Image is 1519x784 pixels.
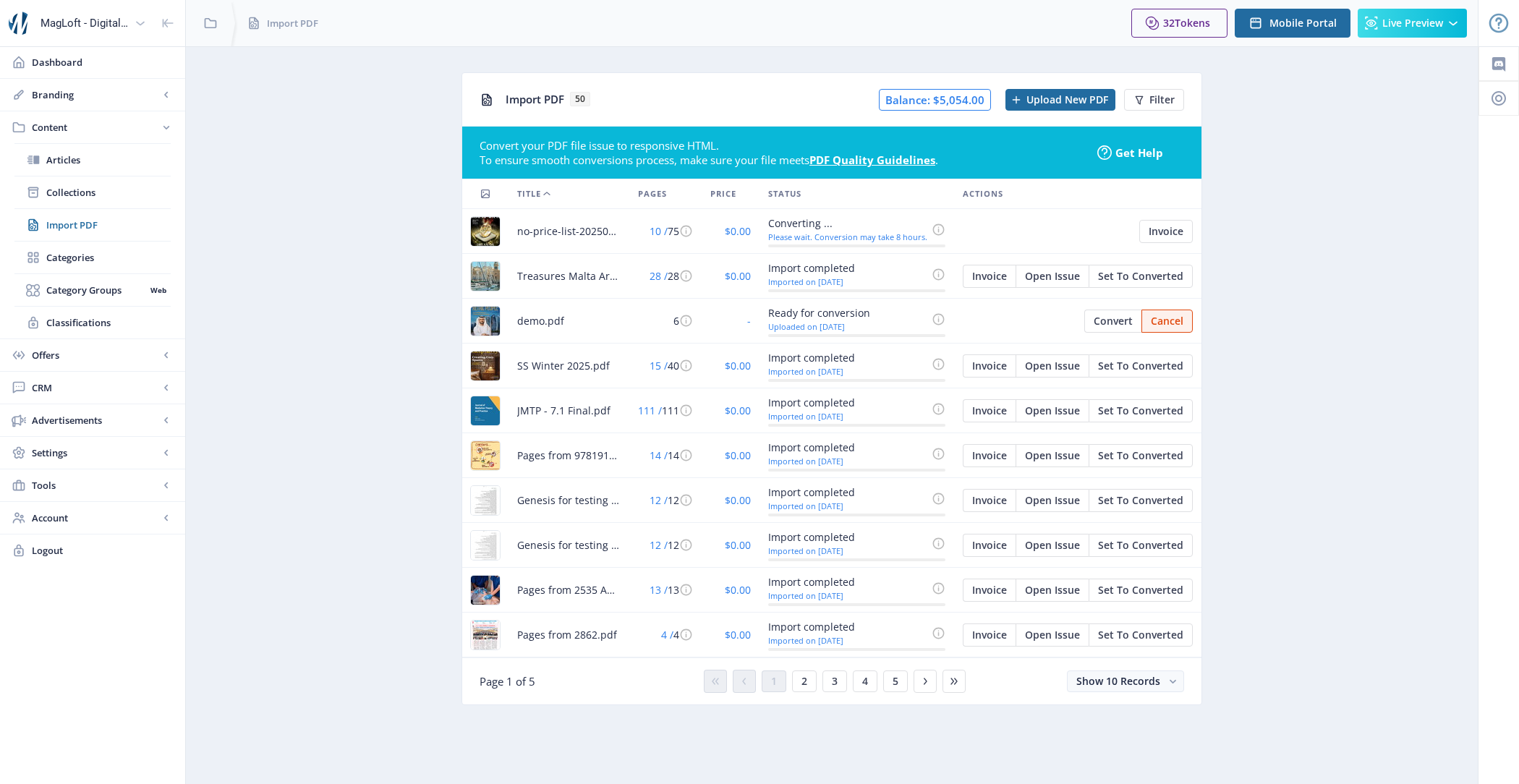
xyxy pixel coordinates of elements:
button: Invoice [963,444,1016,467]
div: 13 [638,581,693,599]
span: 12 / [650,538,668,552]
span: Set To Converted [1098,540,1183,551]
img: 39a4bd96-3066-42b1-92f4-7ac999a99c6e.jpg [471,621,500,649]
button: Invoice [963,265,1016,288]
a: Edit page [1016,402,1089,416]
span: Treasures Malta Artwork [DATE] Final AW - converted (1).pdf [517,268,621,285]
span: $0.00 [725,448,751,462]
a: Edit page [963,492,1016,506]
span: JMTP - 7.1 Final.pdf [517,402,610,419]
span: 4 [862,676,868,687]
div: Imported on [DATE] [768,456,927,466]
span: $0.00 [725,628,751,642]
span: Set To Converted [1098,495,1183,506]
button: 5 [883,670,908,692]
span: $0.00 [725,493,751,507]
a: Edit page [963,447,1016,461]
a: Edit page [1089,447,1193,461]
a: Edit page [963,357,1016,371]
div: Imported on [DATE] [768,412,927,421]
span: Import PDF [46,218,171,232]
div: To ensure smooth conversions process, make sure your file meets . [480,153,1086,167]
span: no-price-list-20250403133341.pdf [517,223,621,240]
button: Set To Converted [1089,623,1193,647]
span: 15 / [650,359,668,372]
nb-badge: Web [145,283,171,297]
div: Convert your PDF file issue to responsive HTML. [480,138,1086,153]
button: Open Issue [1016,265,1089,288]
a: Edit page [1089,357,1193,371]
span: Filter [1149,94,1175,106]
button: 32Tokens [1131,9,1227,38]
span: Mobile Portal [1269,17,1337,29]
button: Invoice [1139,220,1193,243]
a: Categories [14,242,171,273]
span: Open Issue [1025,450,1080,461]
span: 5 [893,676,898,687]
span: Invoice [972,540,1007,551]
span: 2 [801,676,807,687]
button: Open Issue [1016,354,1089,378]
span: Branding [32,88,159,102]
span: Genesis for testing - OCR PDF.pdf [517,492,621,509]
a: Articles [14,144,171,176]
span: Genesis for testing - Scanned PDF.pdf [517,537,621,554]
div: Import completed [768,618,927,636]
a: Edit page [1016,268,1089,281]
span: Open Issue [1025,360,1080,372]
span: $0.00 [725,269,751,283]
a: Category GroupsWeb [14,274,171,306]
a: Edit page [963,268,1016,281]
a: Edit page [1016,492,1089,506]
span: Open Issue [1025,629,1080,641]
button: Set To Converted [1089,354,1193,378]
img: 03e6339c-3d20-4776-95fe-84e2ba40d920.jpg [471,351,500,380]
span: Open Issue [1025,584,1080,596]
img: 441c4983-9c72-474a-a491-1e14bfd75cdb.jpg [471,262,500,291]
img: 5931c883-96bc-40da-84d8-02402a5c4857.jpg [471,576,500,605]
a: Edit page [963,581,1016,595]
div: 4 [638,626,693,644]
span: 12 / [650,493,668,507]
span: Articles [46,153,171,167]
button: Invoice [963,623,1016,647]
button: Open Issue [1016,489,1089,512]
div: Import completed [768,529,927,546]
div: Import completed [768,574,927,591]
span: Actions [963,185,1003,203]
span: demo.pdf [517,312,564,330]
span: Tools [32,478,159,493]
span: Invoice [972,450,1007,461]
button: Open Issue [1016,399,1089,422]
span: 4 / [661,628,673,642]
a: Import PDF [14,209,171,241]
button: Show 10 Records [1067,670,1184,692]
div: Please wait. Conversion may take 8 hours. [768,232,927,242]
button: Upload New PDF [1005,89,1115,111]
div: Imported on [DATE] [768,501,927,511]
span: Invoice [972,495,1007,506]
div: Import completed [768,439,927,456]
span: Balance: $5,054.00 [879,89,991,111]
div: Uploaded on [DATE] [768,322,927,331]
button: 1 [762,670,786,692]
span: SS Winter 2025.pdf [517,357,610,375]
span: Open Issue [1025,495,1080,506]
button: Set To Converted [1089,534,1193,557]
div: 14 [638,447,693,464]
button: 4 [853,670,877,692]
button: Invoice [963,354,1016,378]
a: Edit page [1089,537,1193,550]
div: 75 [638,223,693,240]
span: Live Preview [1382,17,1443,29]
span: Convert [1094,315,1133,327]
span: Advertisements [32,413,159,427]
button: Live Preview [1358,9,1467,38]
span: 1 [771,676,777,687]
span: Open Issue [1025,270,1080,282]
div: Imported on [DATE] [768,367,927,376]
span: Content [32,120,159,135]
button: Set To Converted [1089,444,1193,467]
span: 111 / [638,404,662,417]
span: Price [710,185,736,203]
